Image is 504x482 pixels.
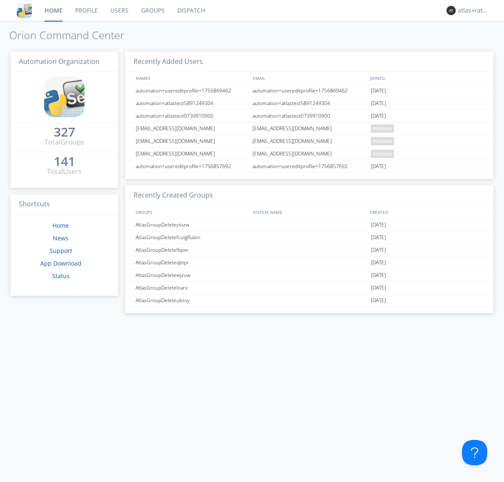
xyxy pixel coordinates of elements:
a: Status [52,272,70,280]
div: [EMAIL_ADDRESS][DOMAIN_NAME] [250,135,369,147]
a: AtlasGroupDeletefbpxr[DATE] [125,244,493,256]
a: [EMAIL_ADDRESS][DOMAIN_NAME][EMAIL_ADDRESS][DOMAIN_NAME]pending [125,122,493,135]
div: AtlasGroupDeletefculgRubin [134,231,250,243]
a: automation+usereditprofile+1756869462automation+usereditprofile+1756869462[DATE] [125,84,493,97]
img: cddb5a64eb264b2086981ab96f4c1ba7 [44,77,84,117]
h3: Recently Added Users [125,52,493,72]
a: AtlasGroupDeleteqbtpr[DATE] [125,256,493,269]
span: [DATE] [371,269,386,282]
div: AtlasGroupDeletewjzuw [134,269,250,281]
span: pending [371,150,394,158]
div: Total Groups [45,137,84,147]
a: Home [52,221,69,229]
div: AtlasGroupDeleteloarx [134,282,250,294]
div: [EMAIL_ADDRESS][DOMAIN_NAME] [250,122,369,134]
span: [DATE] [371,256,386,269]
a: News [53,234,68,242]
span: pending [371,124,394,133]
a: AtlasGroupDeletefculgRubin[DATE] [125,231,493,244]
span: [DATE] [371,219,386,231]
h3: Recently Created Groups [125,185,493,206]
div: EMAIL [251,72,368,84]
div: automation+usereditprofile+1756869462 [250,84,369,97]
div: Total Users [47,167,81,176]
span: [DATE] [371,294,386,307]
div: JOINED [368,72,486,84]
div: 141 [54,157,75,166]
span: pending [371,137,394,145]
span: [DATE] [371,97,386,110]
a: AtlasGroupDeleteyiozw[DATE] [125,219,493,231]
a: 327 [54,128,75,137]
span: [DATE] [371,282,386,294]
div: AtlasGroupDeleteubssy [134,294,250,306]
span: Automation Organization [19,57,100,66]
div: AtlasGroupDeletefbpxr [134,244,250,256]
div: CREATED [368,206,486,218]
img: cddb5a64eb264b2086981ab96f4c1ba7 [17,3,32,18]
iframe: Toggle Customer Support [462,440,487,465]
a: automation+usereditprofile+1756857692automation+usereditprofile+1756857692[DATE] [125,160,493,173]
a: AtlasGroupDeletewjzuw[DATE] [125,269,493,282]
div: AtlasGroupDeleteqbtpr [134,256,250,269]
div: SYSTEM_NAME [251,206,368,218]
div: [EMAIL_ADDRESS][DOMAIN_NAME] [134,135,250,147]
div: automation+atlastest0739910900 [134,110,250,122]
a: [EMAIL_ADDRESS][DOMAIN_NAME][EMAIL_ADDRESS][DOMAIN_NAME]pending [125,147,493,160]
a: App Download [40,259,81,267]
div: 327 [54,128,75,136]
div: automation+atlastest5891249304 [250,97,369,109]
div: automation+atlastest5891249304 [134,97,250,109]
div: automation+usereditprofile+1756869462 [134,84,250,97]
a: 141 [54,157,75,167]
img: 373638.png [446,6,456,15]
span: [DATE] [371,231,386,244]
span: [DATE] [371,84,386,97]
div: automation+usereditprofile+1756857692 [134,160,250,172]
a: AtlasGroupDeleteloarx[DATE] [125,282,493,294]
span: [DATE] [371,244,386,256]
div: [EMAIL_ADDRESS][DOMAIN_NAME] [134,147,250,160]
div: automation+atlastest0739910900 [250,110,369,122]
div: [EMAIL_ADDRESS][DOMAIN_NAME] [134,122,250,134]
div: AtlasGroupDeleteyiozw [134,219,250,231]
div: automation+usereditprofile+1756857692 [250,160,369,172]
a: Support [50,247,72,255]
a: AtlasGroupDeleteubssy[DATE] [125,294,493,307]
a: [EMAIL_ADDRESS][DOMAIN_NAME][EMAIL_ADDRESS][DOMAIN_NAME]pending [125,135,493,147]
div: [EMAIL_ADDRESS][DOMAIN_NAME] [250,147,369,160]
div: atlas+ratelimit [458,6,489,15]
span: [DATE] [371,110,386,122]
div: NAMES [134,72,249,84]
div: GROUPS [134,206,249,218]
h3: Shortcuts [10,194,118,215]
a: automation+atlastest0739910900automation+atlastest0739910900[DATE] [125,110,493,122]
span: [DATE] [371,160,386,173]
a: automation+atlastest5891249304automation+atlastest5891249304[DATE] [125,97,493,110]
